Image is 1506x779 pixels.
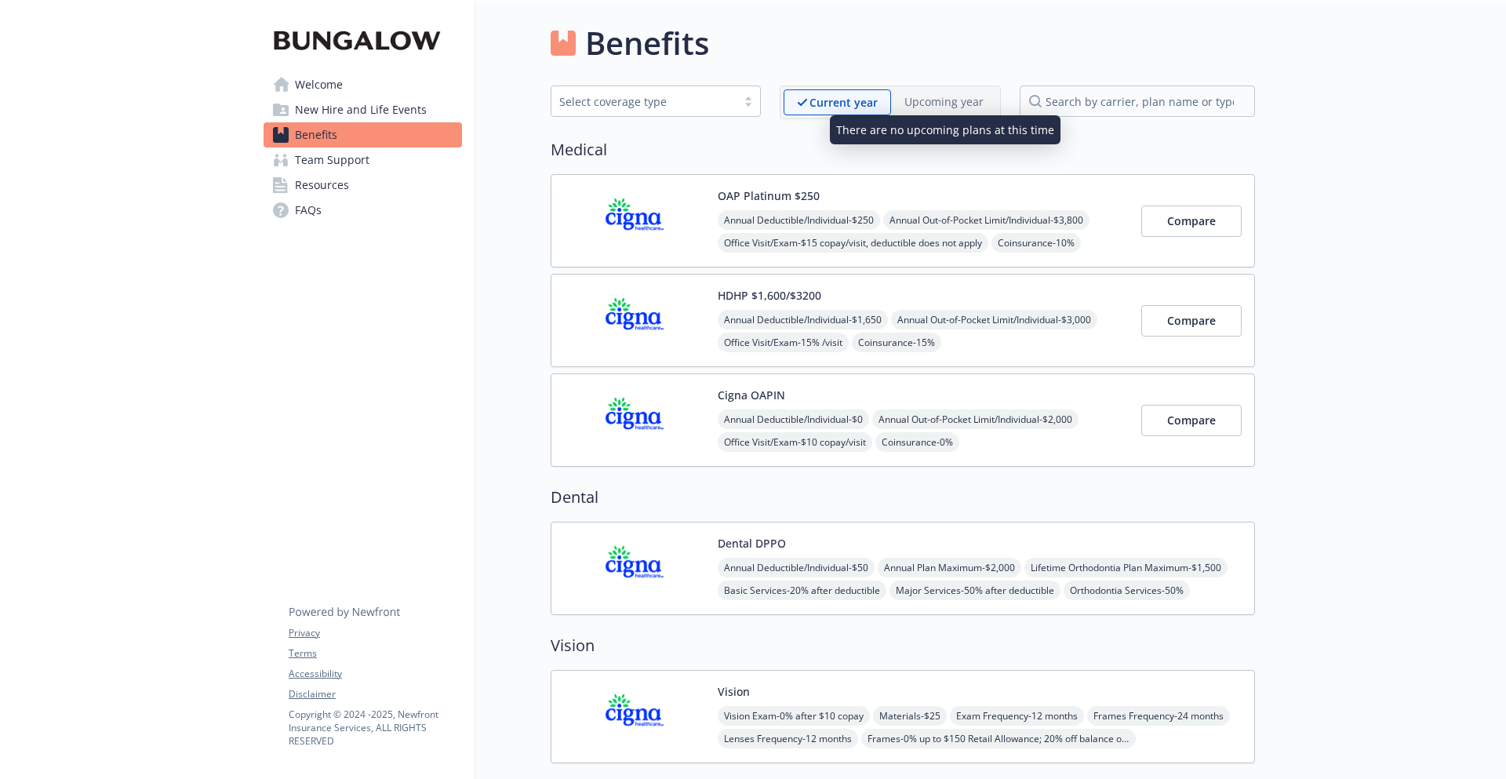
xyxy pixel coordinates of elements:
[1167,213,1216,228] span: Compare
[289,667,461,681] a: Accessibility
[718,287,821,304] button: HDHP $1,600/$3200
[1141,405,1242,436] button: Compare
[718,535,786,551] button: Dental DPPO
[718,706,870,726] span: Vision Exam - 0% after $10 copay
[891,89,997,115] span: Upcoming year
[564,387,705,453] img: CIGNA carrier logo
[718,210,880,230] span: Annual Deductible/Individual - $250
[551,634,1255,657] h2: Vision
[1020,86,1255,117] input: search by carrier, plan name or type
[564,683,705,750] img: CIGNA carrier logo
[289,708,461,748] p: Copyright © 2024 - 2025 , Newfront Insurance Services, ALL RIGHTS RESERVED
[551,486,1255,509] h2: Dental
[950,706,1084,726] span: Exam Frequency - 12 months
[295,122,337,147] span: Benefits
[289,646,461,661] a: Terms
[559,93,729,110] div: Select coverage type
[718,581,886,600] span: Basic Services - 20% after deductible
[585,20,709,67] h1: Benefits
[264,97,462,122] a: New Hire and Life Events
[889,581,1060,600] span: Major Services - 50% after deductible
[875,432,959,452] span: Coinsurance - 0%
[718,310,888,329] span: Annual Deductible/Individual - $1,650
[295,97,427,122] span: New Hire and Life Events
[872,410,1079,429] span: Annual Out-of-Pocket Limit/Individual - $2,000
[1024,558,1228,577] span: Lifetime Orthodontia Plan Maximum - $1,500
[718,233,988,253] span: Office Visit/Exam - $15 copay/visit, deductible does not apply
[295,72,343,97] span: Welcome
[295,147,369,173] span: Team Support
[904,93,984,110] p: Upcoming year
[718,387,785,403] button: Cigna OAPIN
[861,729,1136,748] span: Frames - 0% up to $150 Retail Allowance; 20% off balance over $150 Allowance
[264,122,462,147] a: Benefits
[1064,581,1190,600] span: Orthodontia Services - 50%
[878,558,1021,577] span: Annual Plan Maximum - $2,000
[873,706,947,726] span: Materials - $25
[718,558,875,577] span: Annual Deductible/Individual - $50
[991,233,1081,253] span: Coinsurance - 10%
[289,626,461,640] a: Privacy
[551,138,1255,162] h2: Medical
[564,287,705,354] img: CIGNA carrier logo
[718,187,820,204] button: OAP Platinum $250
[564,535,705,602] img: CIGNA carrier logo
[852,333,941,352] span: Coinsurance - 15%
[264,198,462,223] a: FAQs
[1167,313,1216,328] span: Compare
[718,432,872,452] span: Office Visit/Exam - $10 copay/visit
[295,173,349,198] span: Resources
[564,187,705,254] img: CIGNA carrier logo
[295,198,322,223] span: FAQs
[1087,706,1230,726] span: Frames Frequency - 24 months
[718,333,849,352] span: Office Visit/Exam - 15% /visit
[718,410,869,429] span: Annual Deductible/Individual - $0
[891,310,1097,329] span: Annual Out-of-Pocket Limit/Individual - $3,000
[809,94,878,111] p: Current year
[883,210,1089,230] span: Annual Out-of-Pocket Limit/Individual - $3,800
[1141,206,1242,237] button: Compare
[718,729,858,748] span: Lenses Frequency - 12 months
[289,687,461,701] a: Disclaimer
[264,173,462,198] a: Resources
[1141,305,1242,337] button: Compare
[264,72,462,97] a: Welcome
[1167,413,1216,428] span: Compare
[718,683,750,700] button: Vision
[264,147,462,173] a: Team Support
